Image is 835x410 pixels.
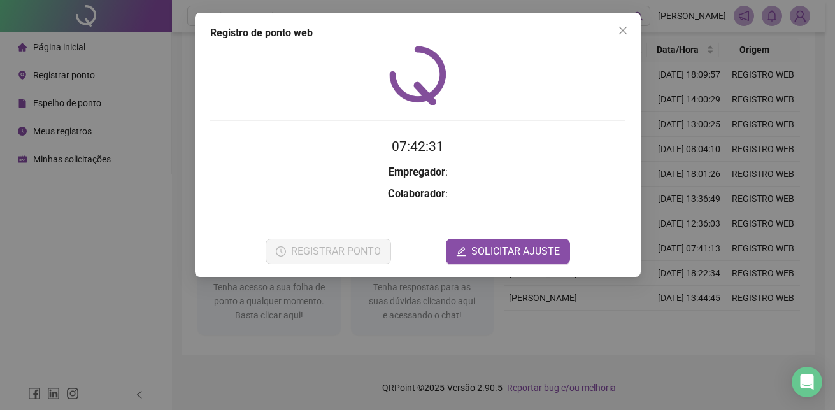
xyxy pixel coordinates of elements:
[389,46,446,105] img: QRPoint
[456,246,466,257] span: edit
[388,166,445,178] strong: Empregador
[471,244,560,259] span: SOLICITAR AJUSTE
[446,239,570,264] button: editSOLICITAR AJUSTE
[613,20,633,41] button: Close
[265,239,390,264] button: REGISTRAR PONTO
[792,367,822,397] div: Open Intercom Messenger
[392,139,444,154] time: 07:42:31
[210,25,625,41] div: Registro de ponto web
[210,164,625,181] h3: :
[210,186,625,202] h3: :
[388,188,445,200] strong: Colaborador
[618,25,628,36] span: close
